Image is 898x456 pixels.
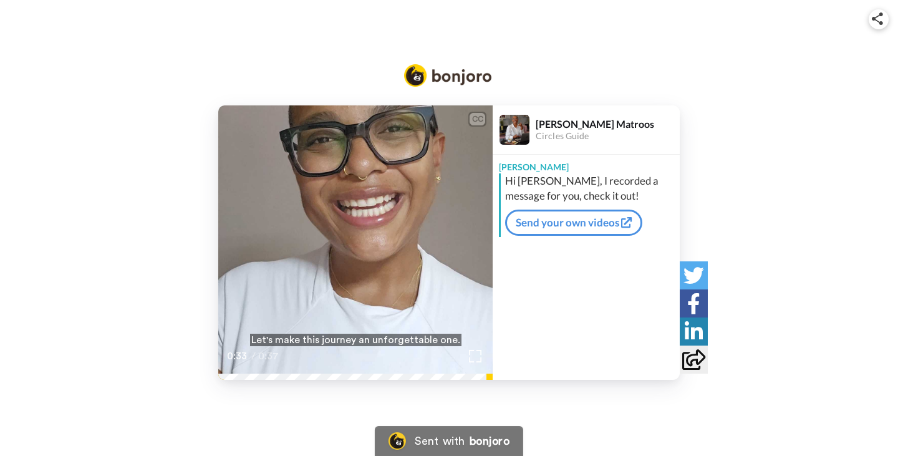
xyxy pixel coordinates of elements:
[493,155,680,173] div: [PERSON_NAME]
[536,131,679,142] div: Circles Guide
[872,12,883,25] img: ic_share.svg
[505,210,642,236] a: Send your own videos
[500,115,529,145] img: Profile Image
[536,118,679,130] div: [PERSON_NAME] Matroos
[251,349,256,364] span: /
[469,350,481,362] img: Full screen
[470,113,485,125] div: CC
[258,349,280,364] span: 0:37
[227,349,249,364] span: 0:33
[250,334,461,346] span: Let's make this journey an unforgettable one.
[404,64,491,87] img: Bonjoro Logo
[505,173,677,203] div: Hi [PERSON_NAME], I recorded a message for you, check it out!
